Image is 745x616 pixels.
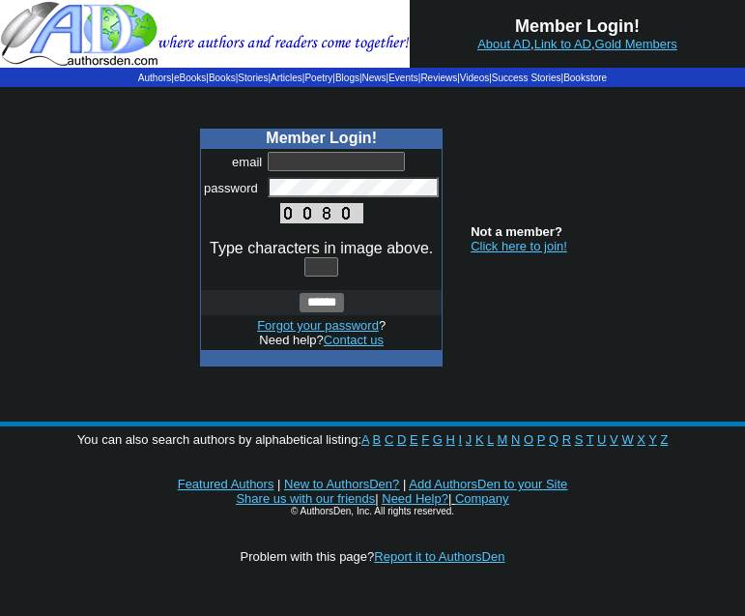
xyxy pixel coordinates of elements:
[487,432,494,447] a: L
[174,73,206,83] a: eBooks
[361,432,369,447] a: A
[232,155,262,169] font: email
[637,432,645,447] a: X
[204,181,258,195] font: password
[236,491,375,506] a: Share us with our friends
[138,73,171,83] a: Authors
[266,130,377,146] b: Member Login!
[621,432,633,447] a: W
[178,477,274,491] a: Featured Authors
[459,432,463,447] a: I
[210,240,433,256] font: Type characters in image above.
[420,73,457,83] a: Reviews
[409,477,567,491] a: Add AuthorsDen to your Site
[648,432,656,447] a: Y
[277,477,280,491] font: |
[595,37,677,51] a: Gold Members
[515,16,640,36] b: Member Login!
[421,432,429,447] a: F
[375,491,378,506] font: |
[257,318,379,333] a: Forgot your password
[563,73,607,83] a: Bookstore
[498,432,508,447] a: M
[660,432,668,447] a: Z
[271,73,302,83] a: Articles
[385,432,393,447] a: C
[335,73,359,83] a: Blogs
[284,477,399,491] a: New to AuthorsDen?
[448,491,509,506] font: |
[304,73,332,83] a: Poetry
[549,432,559,447] a: Q
[291,506,454,516] font: © AuthorsDen, Inc. All rights reserved.
[562,432,571,447] a: R
[77,432,669,447] font: You can also search authors by alphabetical listing:
[537,432,545,447] a: P
[374,549,504,564] a: Report it to AuthorsDen
[466,432,473,447] a: J
[597,432,606,447] a: U
[587,432,594,447] a: T
[610,432,618,447] a: V
[362,73,387,83] a: News
[471,239,567,253] a: Click here to join!
[324,333,384,347] a: Contact us
[388,73,418,83] a: Events
[477,37,677,51] font: , ,
[257,318,386,333] font: ?
[534,37,591,51] a: Link to AD
[475,432,484,447] a: K
[241,549,505,564] font: Problem with this page?
[460,73,489,83] a: Videos
[524,432,533,447] a: O
[446,432,455,447] a: H
[280,203,363,223] img: This Is CAPTCHA Image
[492,73,561,83] a: Success Stories
[477,37,530,51] a: About AD
[209,73,236,83] a: Books
[397,432,406,447] a: D
[433,432,443,447] a: G
[138,73,607,83] span: | | | | | | | | | | | |
[471,224,562,239] b: Not a member?
[259,333,384,347] font: Need help?
[575,432,584,447] a: S
[382,491,448,506] a: Need Help?
[410,432,418,447] a: E
[511,432,520,447] a: N
[238,73,268,83] a: Stories
[455,491,509,506] a: Company
[403,477,406,491] font: |
[373,432,382,447] a: B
